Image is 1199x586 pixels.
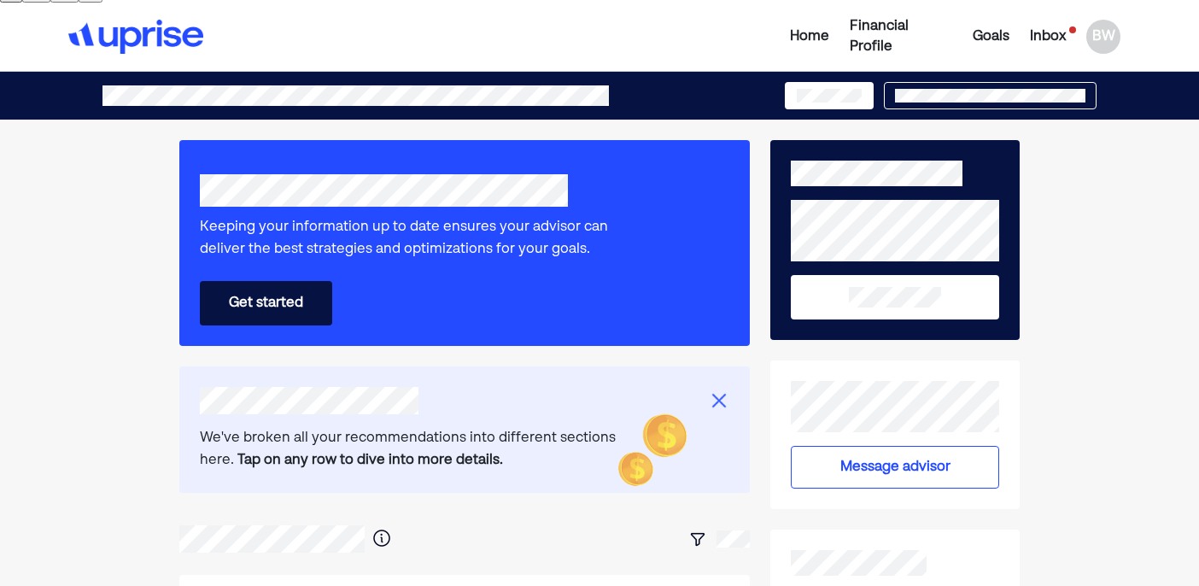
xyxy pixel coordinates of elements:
div: We've broken all your recommendations into different sections here. [200,428,623,472]
div: Inbox [1030,26,1066,47]
div: BW [1086,20,1120,54]
div: Home [790,26,829,47]
b: Tap on any row to dive into more details. [237,454,503,467]
button: Message advisor [791,446,999,489]
div: Goals [973,26,1009,47]
div: Financial Profile [850,16,952,57]
div: Keeping your information up to date ensures your advisor can deliver the best strategies and opti... [200,217,650,261]
button: Get started [200,281,332,325]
